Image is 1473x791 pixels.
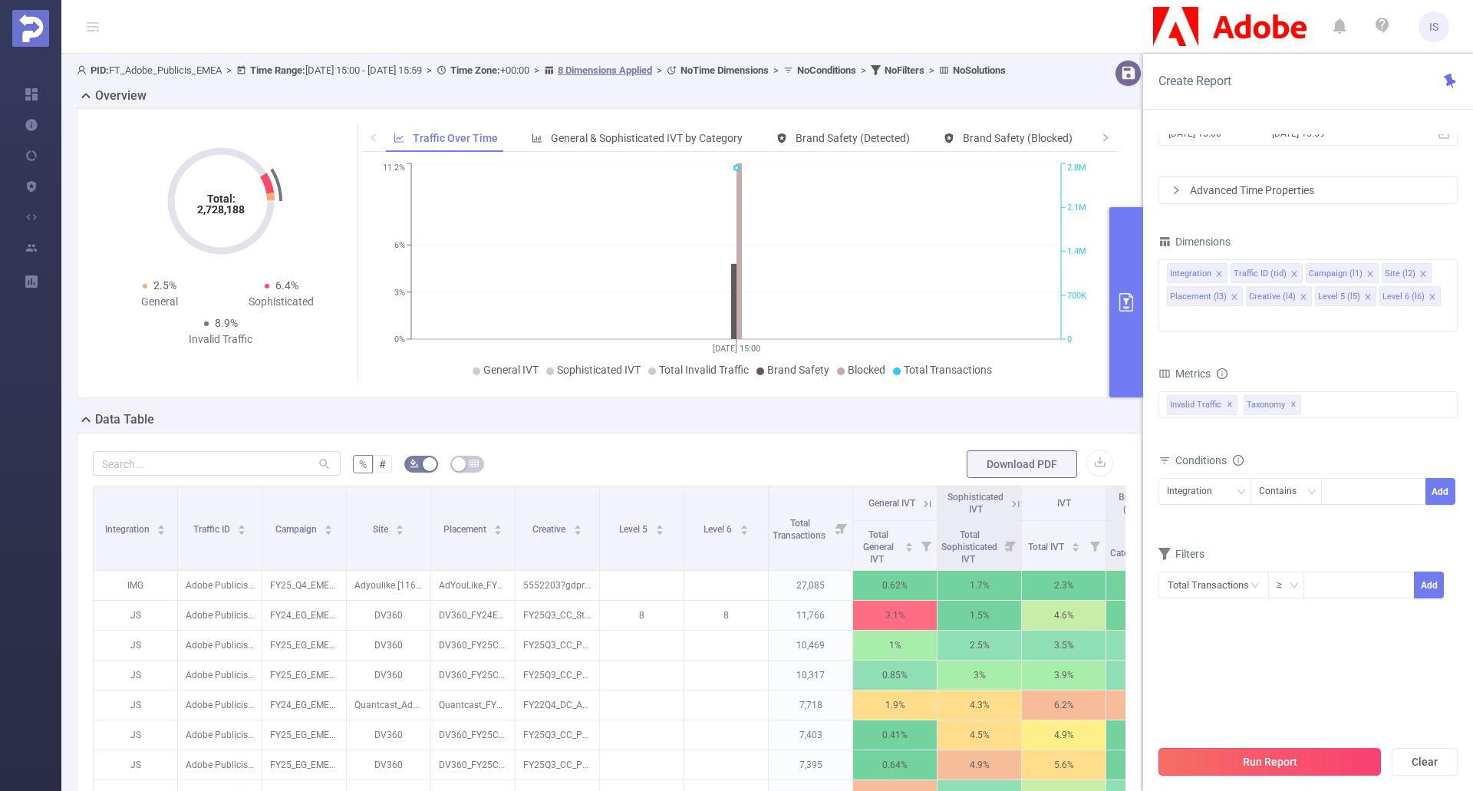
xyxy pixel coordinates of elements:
p: 2.3% [1022,571,1106,600]
i: icon: caret-down [396,529,404,533]
i: icon: close [1231,293,1238,302]
p: Adobe Publicis Emea Tier 1 [27133] [178,601,262,630]
p: JS [94,720,177,750]
span: > [924,64,939,76]
i: Filter menu [1084,521,1106,570]
p: 0.61% [1106,750,1190,779]
span: > [652,64,667,76]
tspan: 0% [394,335,405,344]
p: DV360_FY24EDU_PSP_AudEx_RO_DSK_BAN_300x250 [7939733] [431,601,515,630]
div: Sort [157,522,166,532]
i: icon: caret-down [655,529,664,533]
i: icon: bg-colors [410,459,419,468]
span: Placement [443,524,489,535]
span: Traffic Over Time [413,132,498,144]
div: Sort [740,522,749,532]
p: FY25Q3_CC_Photography_Photoshop_ro_ro_AdobeMaxApr2025-AdjustColors_ST_728x90_AdjustColors_Release... [516,720,599,750]
p: FY25Q3_CC_Photography_Photoshop_pt_pt_AdobeMaxApr2025-SelectDetails_ST_728x90_SelectDetails_Relea... [516,661,599,690]
span: Level 5 [619,524,650,535]
i: icon: caret-down [573,529,582,533]
p: 6.2% [1022,690,1106,720]
u: 8 Dimensions Applied [558,64,652,76]
span: Brand Safety [767,364,829,376]
i: icon: close [1366,270,1374,279]
div: Invalid Traffic [160,331,282,348]
p: 4.6% [1022,601,1106,630]
span: IS [1429,12,1438,42]
span: 8.9% [215,317,238,329]
b: No Filters [885,64,924,76]
button: Run Report [1158,748,1381,776]
tspan: 0 [1067,335,1072,344]
i: icon: close [1364,293,1372,302]
span: Campaign [275,524,319,535]
p: JS [94,631,177,660]
div: Integration [1167,479,1223,504]
p: Adobe Publicis Emea Tier 3 [34289] [178,720,262,750]
li: Placement (l3) [1167,286,1243,306]
div: Sort [655,522,664,532]
i: icon: caret-up [238,522,246,527]
span: 6.4% [275,279,298,292]
i: icon: close [1429,293,1436,302]
i: icon: down [1307,487,1316,498]
p: 1.7% [938,571,1021,600]
div: Placement (l3) [1170,287,1227,307]
span: All Categories [1110,536,1156,559]
span: Total General IVT [863,529,894,565]
span: 2.5% [153,279,176,292]
b: No Solutions [953,64,1006,76]
span: > [529,64,544,76]
i: Filter menu [915,521,937,570]
tspan: Total: [206,193,235,205]
button: Clear [1392,748,1458,776]
div: Level 5 (l5) [1318,287,1360,307]
span: General & Sophisticated IVT by Category [551,132,743,144]
p: Adobe Publicis Emea Tier 3 [34289] [178,750,262,779]
p: 3.5% [1022,631,1106,660]
span: Invalid Traffic [1167,395,1237,415]
b: No Conditions [797,64,856,76]
div: Site (l2) [1385,264,1415,284]
span: IVT [1057,498,1071,509]
span: Filters [1158,548,1204,560]
i: icon: close [1290,270,1298,279]
i: icon: line-chart [394,133,404,143]
i: icon: caret-up [740,522,748,527]
div: Sort [1071,540,1080,549]
span: Level 6 [704,524,734,535]
li: Level 5 (l5) [1315,286,1376,306]
tspan: 1.4M [1067,247,1086,257]
p: DV360_FY25CC_BEH_Ps-CustomIntent_PT_DSK_BAN_728x90_NA_NA_ROI_NA [9330686] [431,631,515,660]
p: Adobe Publicis Emea Tier 2 [34288] [178,631,262,660]
div: Sort [573,522,582,532]
div: ≥ [1277,572,1293,598]
li: Campaign (l1) [1306,263,1379,283]
p: FY25_EG_EMEA_Creative_CCM_Acquisition_Buy_4200323233_P36036_Tier2 [271278] [262,631,346,660]
p: FY25Q3_CC_Photography_Photoshop_ro_ro_AdobeMaxApr2025-SelectDetails_ST_728x90_SelectDetails_Relea... [516,750,599,779]
input: Search... [93,451,341,476]
h2: Data Table [95,410,154,429]
span: ✕ [1290,396,1297,414]
tspan: 2.8M [1067,163,1086,173]
i: icon: caret-down [740,529,748,533]
li: Traffic ID (tid) [1231,263,1303,283]
i: icon: caret-down [157,529,166,533]
p: 1.9% [853,690,937,720]
i: icon: down [1290,581,1299,592]
p: 27,085 [769,571,852,600]
span: > [856,64,871,76]
b: No Time Dimensions [680,64,769,76]
p: 5552203?gdpr=1 [516,571,599,600]
p: DV360_FY25CC_BEH_Ps-InMarket_RO_DSK_BAN_728x90_NA_NA_ROI_NA [9345799] [431,720,515,750]
span: > [769,64,783,76]
li: Integration [1167,263,1227,283]
div: Traffic ID (tid) [1234,264,1287,284]
p: FY22Q4_DC_AcrobatDC_AcrobatDC_tr_tr_All-in-One_AN_300x250.zip [4069541] [516,690,599,720]
i: icon: close [1215,270,1223,279]
p: 11,766 [769,601,852,630]
span: General IVT [868,498,915,509]
p: 7,403 [769,720,852,750]
i: icon: info-circle [1233,455,1244,466]
p: FY24_EG_EMEA_Creative_EDU_Acquisition_Buy_4200323233_P36036 [225039] [262,601,346,630]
